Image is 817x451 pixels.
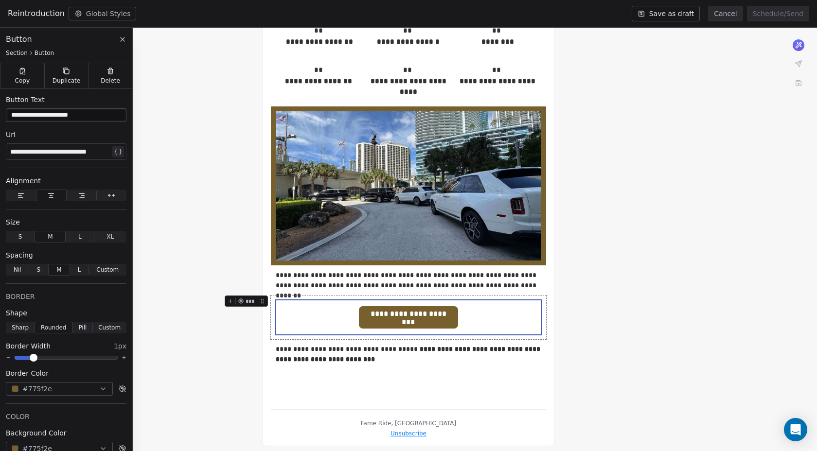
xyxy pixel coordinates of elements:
[6,34,32,45] span: Button
[6,368,49,378] span: Border Color
[101,77,120,85] span: Delete
[6,308,27,318] span: Shape
[6,428,67,438] span: Background Color
[22,384,52,394] span: #775f2e
[747,6,809,21] button: Schedule/Send
[708,6,743,21] button: Cancel
[6,95,45,104] span: Button Text
[78,323,87,332] span: Pill
[6,382,113,396] button: #775f2e
[78,265,81,274] span: L
[78,232,82,241] span: L
[6,49,28,57] span: Section
[8,8,65,19] span: Reintroduction
[69,7,137,20] button: Global Styles
[14,265,21,274] span: Nil
[18,232,22,241] span: S
[6,292,126,301] div: BORDER
[784,418,807,441] div: Open Intercom Messenger
[107,232,114,241] span: XL
[6,130,16,139] span: Url
[12,323,29,332] span: Sharp
[53,77,80,85] span: Duplicate
[6,176,41,186] span: Alignment
[98,323,121,332] span: Custom
[37,265,41,274] span: S
[6,341,51,351] span: Border Width
[15,77,30,85] span: Copy
[6,412,126,421] div: COLOR
[35,49,54,57] span: Button
[632,6,700,21] button: Save as draft
[114,341,126,351] span: 1px
[96,265,119,274] span: Custom
[6,217,20,227] span: Size
[6,250,33,260] span: Spacing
